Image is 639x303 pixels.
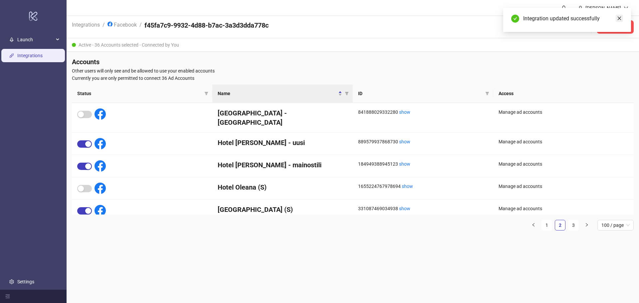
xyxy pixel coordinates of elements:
span: Name [218,90,337,97]
div: [PERSON_NAME] [583,4,624,12]
span: rocket [9,37,14,42]
button: left [528,220,539,230]
h4: Accounts [72,57,634,67]
a: 1 [542,220,552,230]
li: / [139,21,142,33]
span: filter [345,91,349,95]
li: Previous Page [528,220,539,230]
span: down [624,6,628,10]
div: 889579937868730 [358,138,488,145]
span: filter [204,91,208,95]
span: Other users will only see and be allowed to use your enabled accounts [72,67,634,75]
span: left [532,223,535,227]
span: filter [203,88,210,98]
div: Manage ad accounts [499,205,628,212]
a: show [399,206,410,211]
div: 1655224767978694 [358,183,488,190]
span: user [578,6,583,10]
span: close [617,16,622,21]
a: show [399,109,410,115]
a: Settings [17,279,34,284]
h4: f45fa7c9-9932-4d88-b7ac-3a3d3dda778c [144,21,269,30]
div: Manage ad accounts [499,160,628,168]
h4: [GEOGRAPHIC_DATA] (S) [218,205,347,214]
div: Manage ad accounts [499,183,628,190]
span: menu-fold [5,294,10,299]
li: 3 [568,220,579,230]
li: / [103,21,105,33]
a: show [399,161,410,167]
th: Access [493,84,634,103]
div: Manage ad accounts [499,108,628,116]
li: 1 [541,220,552,230]
h4: Hotel [PERSON_NAME] - mainostili [218,160,347,170]
a: 3 [568,220,578,230]
a: Integrations [17,53,43,58]
span: Launch [17,33,54,46]
a: Close [616,15,623,22]
span: filter [343,88,350,98]
li: Next Page [581,220,592,230]
a: Facebook [106,21,138,28]
span: filter [485,91,489,95]
div: Active - 36 Accounts selected - Connected by You [67,38,639,52]
span: check-circle [511,15,519,23]
span: filter [484,88,491,98]
a: show [402,184,413,189]
h4: Hotel [PERSON_NAME] - uusi [218,138,347,147]
span: 100 / page [601,220,630,230]
span: Currently you are only permitted to connect 36 Ad Accounts [72,75,634,82]
div: 184949388945123 [358,160,488,168]
span: bell [561,5,566,10]
div: 841888029332280 [358,108,488,116]
a: show [399,139,410,144]
h4: Hotel Oleana (S) [218,183,347,192]
th: Name [212,84,353,103]
a: 2 [555,220,565,230]
span: ID [358,90,483,97]
span: right [585,223,589,227]
div: 331087469034938 [358,205,488,212]
a: Integrations [71,21,101,28]
h4: [GEOGRAPHIC_DATA] - [GEOGRAPHIC_DATA] [218,108,347,127]
li: 2 [555,220,565,230]
button: right [581,220,592,230]
div: Manage ad accounts [499,138,628,145]
div: Integration updated successfully [523,15,623,23]
span: Status [77,90,202,97]
div: Page Size [597,220,634,230]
